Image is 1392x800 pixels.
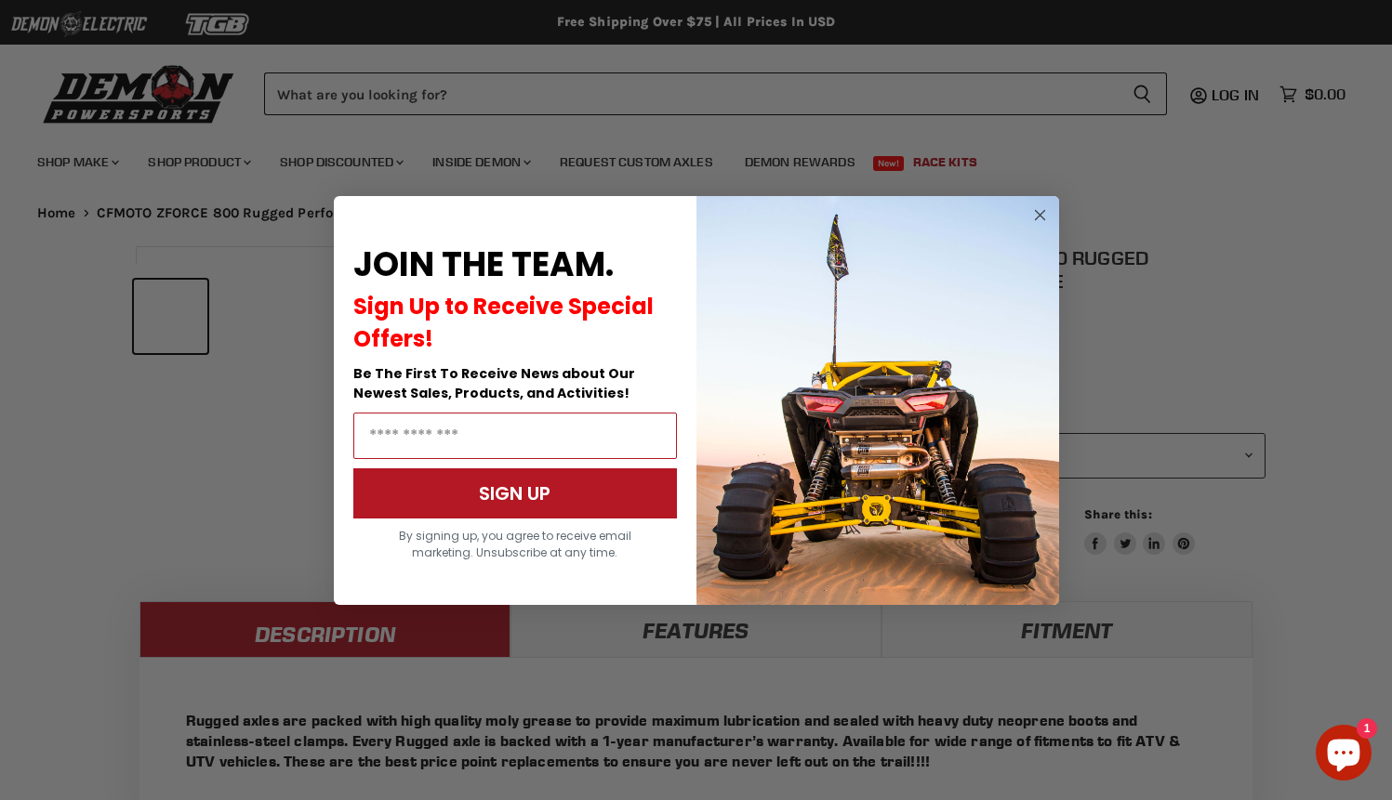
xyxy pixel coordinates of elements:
[353,413,677,459] input: Email Address
[696,196,1059,605] img: a9095488-b6e7-41ba-879d-588abfab540b.jpeg
[1310,725,1377,785] inbox-online-store-chat: Shopify online store chat
[353,468,677,518] button: SIGN UP
[353,364,635,402] span: Be The First To Receive News about Our Newest Sales, Products, and Activities!
[1028,203,1052,227] button: Close dialog
[353,241,614,288] span: JOIN THE TEAM.
[399,528,631,560] span: By signing up, you agree to receive email marketing. Unsubscribe at any time.
[353,291,654,354] span: Sign Up to Receive Special Offers!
